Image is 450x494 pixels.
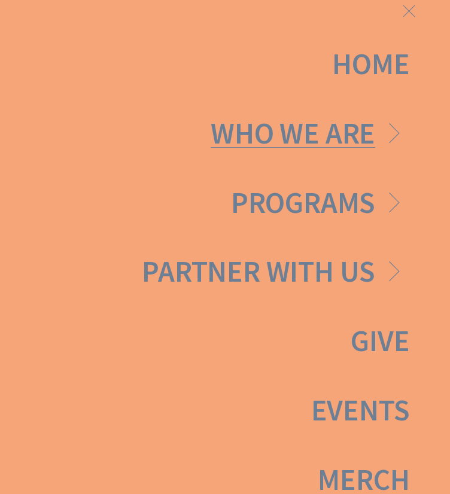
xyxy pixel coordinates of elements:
[351,326,409,356] a: Give
[142,257,409,286] a: Partner With Us
[211,118,409,148] a: Who We Are
[332,49,409,79] a: Home
[231,188,409,218] a: Programs
[311,395,410,425] a: Events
